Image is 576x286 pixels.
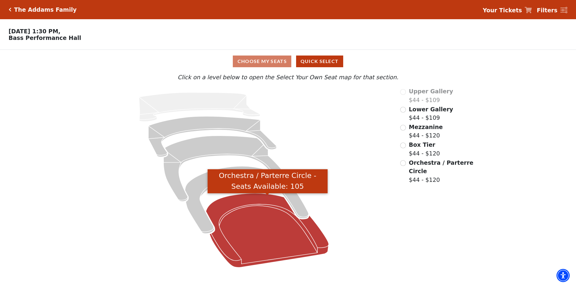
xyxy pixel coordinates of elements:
label: $44 - $120 [409,123,443,140]
strong: Filters [537,7,557,14]
path: Lower Gallery - Seats Available: 211 [148,116,277,157]
input: Orchestra / Parterre Circle$44 - $120 [400,160,406,166]
div: Accessibility Menu [556,269,570,282]
input: Box Tier$44 - $120 [400,143,406,148]
span: Box Tier [409,141,435,148]
p: Click on a level below to open the Select Your Own Seat map for that section. [76,73,500,82]
a: Click here to go back to filters [9,8,11,12]
input: Mezzanine$44 - $120 [400,125,406,131]
span: Mezzanine [409,124,443,130]
label: $44 - $120 [409,140,440,158]
label: $44 - $109 [409,105,453,122]
path: Orchestra / Parterre Circle - Seats Available: 105 [206,193,329,267]
h5: The Addams Family [14,6,76,13]
div: Orchestra / Parterre Circle - Seats Available: 105 [208,169,328,194]
input: Lower Gallery$44 - $109 [400,107,406,113]
label: $44 - $109 [409,87,453,104]
span: Upper Gallery [409,88,453,95]
path: Upper Gallery - Seats Available: 0 [139,92,260,122]
button: Quick Select [296,56,343,67]
a: Your Tickets [483,6,532,15]
a: Filters [537,6,567,15]
span: Orchestra / Parterre Circle [409,159,473,175]
label: $44 - $120 [409,158,474,184]
strong: Your Tickets [483,7,522,14]
span: Lower Gallery [409,106,453,113]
